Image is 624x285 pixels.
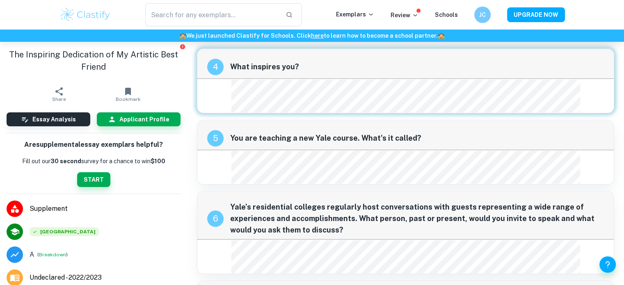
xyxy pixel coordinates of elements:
span: 🏫 [438,32,445,39]
span: Bookmark [116,96,141,102]
p: Grade [30,250,34,260]
h1: The Inspiring Dedication of My Artistic Best Friend [7,48,181,73]
span: You are teaching a new Yale course. What's it called? [230,132,604,144]
a: here [311,32,324,39]
span: Yale’s residential colleges regularly host conversations with guests representing a wide range of... [230,201,604,236]
span: ( ) [37,251,68,258]
span: 🏫 [179,32,186,39]
div: recipe [207,210,224,227]
button: Breakdown [39,251,66,258]
h6: JC [478,10,487,19]
span: [GEOGRAPHIC_DATA] [30,227,99,236]
h6: We just launched Clastify for Schools. Click to learn how to become a school partner. [2,31,622,40]
span: What inspires you? [230,61,604,73]
p: Fill out our survey for a chance to win [22,157,165,166]
span: Supplement [30,204,181,214]
div: recipe [207,130,224,146]
button: JC [474,7,491,23]
input: Search for any exemplars... [145,3,279,26]
img: Clastify logo [59,7,112,23]
div: Accepted: Yale University [30,227,99,236]
button: Report issue [179,43,185,50]
button: Applicant Profile [97,112,181,126]
button: START [77,172,110,187]
p: Exemplars [336,10,374,19]
button: Help and Feedback [599,256,616,273]
a: Schools [435,11,458,18]
span: Share [52,96,66,102]
button: Essay Analysis [7,112,90,126]
p: Review [391,11,418,20]
b: 30 second [50,158,81,164]
button: Share [25,83,94,106]
strong: $100 [151,158,165,164]
span: Undeclared - 2022/2023 [30,273,102,283]
h6: Essay Analysis [32,115,76,124]
div: recipe [207,59,224,75]
button: Bookmark [94,83,162,106]
h6: Are supplemental essay exemplars helpful? [24,140,163,150]
a: Major and Application Year [30,273,108,283]
button: UPGRADE NOW [507,7,565,22]
h6: Applicant Profile [119,115,169,124]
